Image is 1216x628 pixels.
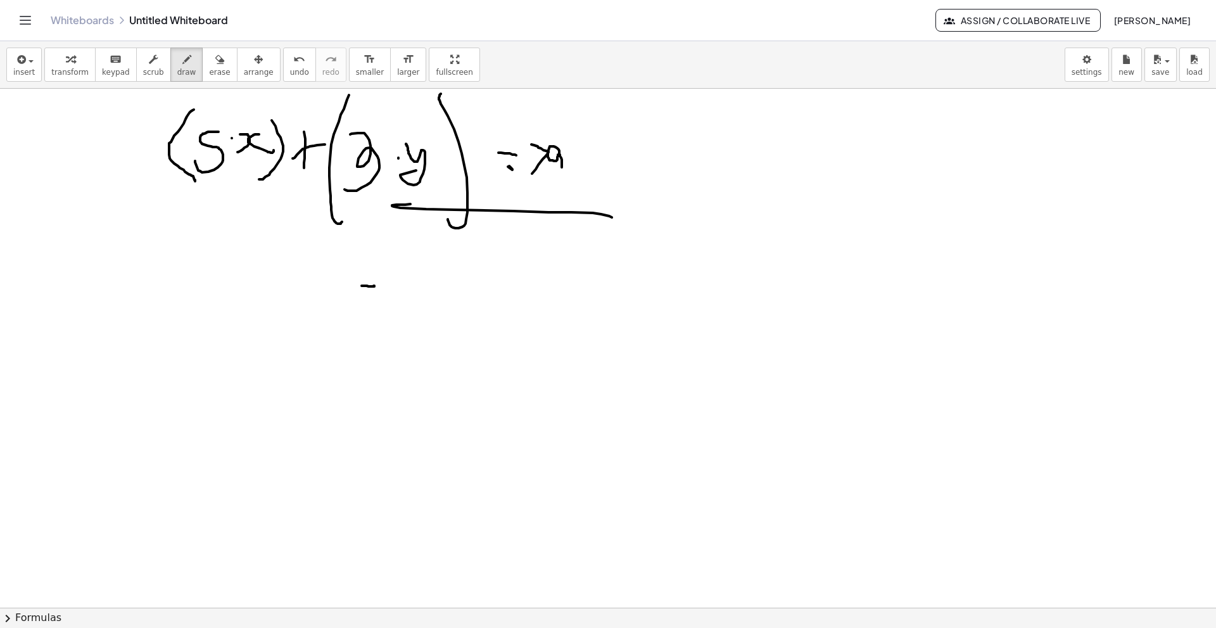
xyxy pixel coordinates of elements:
[1111,48,1142,82] button: new
[283,48,316,82] button: undoundo
[315,48,346,82] button: redoredo
[364,52,376,67] i: format_size
[202,48,237,82] button: erase
[349,48,391,82] button: format_sizesmaller
[1144,48,1177,82] button: save
[51,14,114,27] a: Whiteboards
[1103,9,1201,32] button: [PERSON_NAME]
[170,48,203,82] button: draw
[95,48,137,82] button: keyboardkeypad
[1151,68,1169,77] span: save
[51,68,89,77] span: transform
[13,68,35,77] span: insert
[1065,48,1109,82] button: settings
[397,68,419,77] span: larger
[44,48,96,82] button: transform
[322,68,339,77] span: redo
[356,68,384,77] span: smaller
[1186,68,1203,77] span: load
[6,48,42,82] button: insert
[209,68,230,77] span: erase
[290,68,309,77] span: undo
[143,68,164,77] span: scrub
[1113,15,1191,26] span: [PERSON_NAME]
[1179,48,1210,82] button: load
[1072,68,1102,77] span: settings
[293,52,305,67] i: undo
[237,48,281,82] button: arrange
[390,48,426,82] button: format_sizelarger
[946,15,1090,26] span: Assign / Collaborate Live
[244,68,274,77] span: arrange
[110,52,122,67] i: keyboard
[15,10,35,30] button: Toggle navigation
[429,48,479,82] button: fullscreen
[136,48,171,82] button: scrub
[1118,68,1134,77] span: new
[325,52,337,67] i: redo
[102,68,130,77] span: keypad
[935,9,1101,32] button: Assign / Collaborate Live
[402,52,414,67] i: format_size
[436,68,472,77] span: fullscreen
[177,68,196,77] span: draw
